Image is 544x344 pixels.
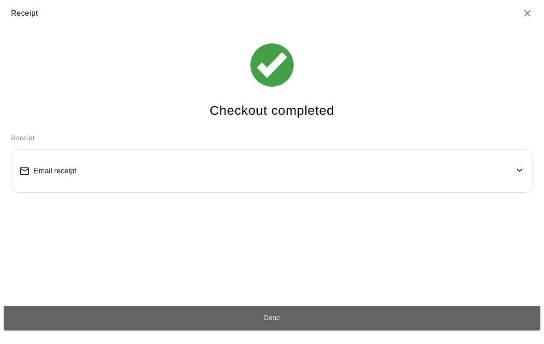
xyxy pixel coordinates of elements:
[11,7,38,19] div: Receipt
[34,167,76,175] span: Email receipt
[522,8,533,19] button: Close
[4,306,540,330] button: Done
[11,133,533,143] p: Receipt
[249,42,295,88] img: check_icon
[210,103,334,119] h4: Checkout completed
